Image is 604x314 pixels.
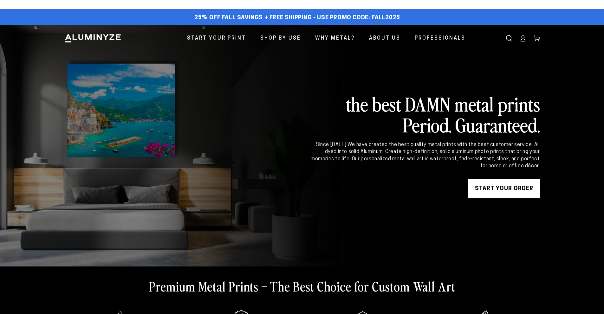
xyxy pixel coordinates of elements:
[415,34,465,43] span: Professionals
[410,30,470,47] a: Professionals
[149,278,455,294] h2: Premium Metal Prints – The Best Choice for Custom Wall Art
[64,34,121,43] img: Aluminyze
[468,179,540,198] a: START YOUR Order
[310,93,540,135] h2: the best DAMN metal prints Period. Guaranteed.
[310,30,360,47] a: Why Metal?
[256,30,306,47] a: Shop By Use
[187,34,246,43] span: Start Your Print
[310,141,540,170] div: Since [DATE] We have created the best quality metal prints with the best customer service. All dy...
[502,31,516,45] summary: Search our site
[182,30,251,47] a: Start Your Print
[364,30,405,47] a: About Us
[315,34,355,43] span: Why Metal?
[194,15,400,22] span: 25% off FALL Savings + Free Shipping - Use Promo Code: FALL2025
[369,34,400,43] span: About Us
[260,34,301,43] span: Shop By Use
